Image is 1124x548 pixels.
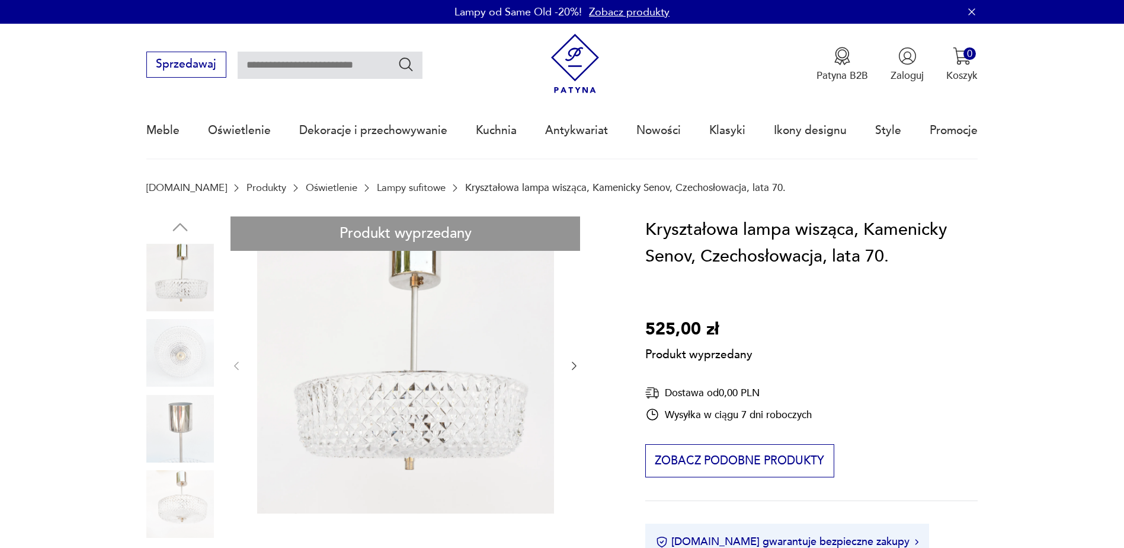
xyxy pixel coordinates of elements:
img: Ikona certyfikatu [656,536,668,548]
a: Klasyki [709,103,745,158]
a: Oświetlenie [306,182,357,193]
a: Nowości [636,103,681,158]
button: 0Koszyk [946,47,978,82]
img: Ikona dostawy [645,385,659,400]
a: Oświetlenie [208,103,271,158]
p: Produkt wyprzedany [645,343,752,363]
p: Kryształowa lampa wisząca, Kamenicky Senov, Czechosłowacja, lata 70. [465,182,786,193]
a: Dekoracje i przechowywanie [299,103,447,158]
img: Ikona koszyka [953,47,971,65]
p: Lampy od Same Old -20%! [454,5,582,20]
a: Promocje [930,103,978,158]
button: Szukaj [398,56,415,73]
a: Meble [146,103,180,158]
p: Koszyk [946,69,978,82]
button: Patyna B2B [816,47,868,82]
div: 0 [963,47,976,60]
img: Ikona strzałki w prawo [915,539,918,545]
a: Ikona medaluPatyna B2B [816,47,868,82]
img: Ikonka użytkownika [898,47,917,65]
div: Dostawa od 0,00 PLN [645,385,812,400]
a: Produkty [246,182,286,193]
a: [DOMAIN_NAME] [146,182,227,193]
img: Ikona medalu [833,47,851,65]
a: Antykwariat [545,103,608,158]
a: Sprzedawaj [146,60,226,70]
a: Style [875,103,901,158]
button: Sprzedawaj [146,52,226,78]
div: Wysyłka w ciągu 7 dni roboczych [645,407,812,422]
button: Zaloguj [891,47,924,82]
p: Zaloguj [891,69,924,82]
a: Kuchnia [476,103,517,158]
p: 525,00 zł [645,316,752,343]
a: Zobacz produkty [589,5,670,20]
p: Patyna B2B [816,69,868,82]
a: Ikony designu [774,103,847,158]
button: Zobacz podobne produkty [645,444,834,477]
a: Lampy sufitowe [377,182,446,193]
h1: Kryształowa lampa wisząca, Kamenicky Senov, Czechosłowacja, lata 70. [645,216,978,270]
img: Patyna - sklep z meblami i dekoracjami vintage [545,34,605,94]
